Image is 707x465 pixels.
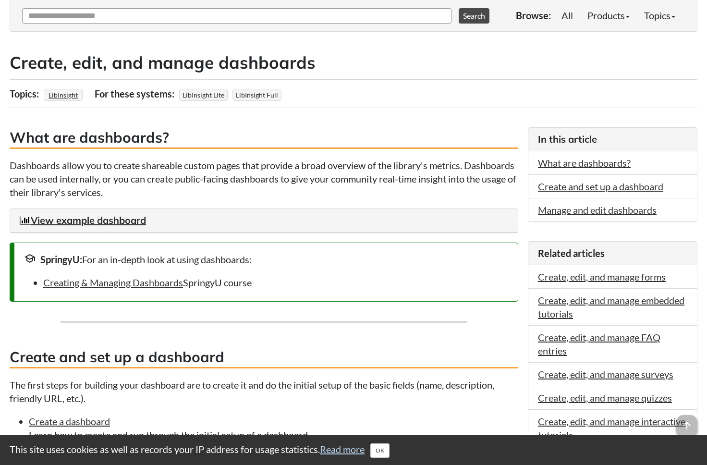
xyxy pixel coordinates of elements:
[232,89,281,101] span: LibInsight Full
[538,392,672,404] a: Create, edit, and manage quizzes
[179,89,228,101] span: LibInsight Lite
[459,8,489,24] button: Search
[10,347,518,368] h3: Create and set up a dashboard
[10,378,518,405] p: The first steps for building your dashboard are to create it and do the initial setup of the basi...
[10,127,518,149] h3: What are dashboards?
[676,416,697,428] a: arrow_upward
[676,415,697,436] span: arrow_upward
[538,294,684,319] a: Create, edit, and manage embedded tutorials
[370,443,390,458] button: Close
[43,276,508,289] li: SpringyU course
[24,253,36,264] span: school
[320,443,365,455] a: Read more
[580,6,637,25] a: Products
[538,368,673,380] a: Create, edit, and manage surveys
[10,51,697,74] h2: Create, edit, and manage dashboards
[10,85,41,103] div: Topics:
[538,331,660,356] a: Create, edit, and manage FAQ entries
[554,6,580,25] a: All
[538,416,685,441] a: Create, edit, and manage interactive tutorials
[538,247,605,259] span: Related articles
[538,204,657,216] a: Manage and edit dashboards
[47,88,79,102] a: LibInsight
[516,9,551,22] p: Browse:
[29,416,110,427] a: Create a dashboard
[637,6,683,25] a: Topics
[43,277,183,288] a: Creating & Managing Dashboards
[24,253,508,266] div: For an in-depth look at using dashboards:
[40,254,82,265] strong: SpringyU:
[538,157,631,169] a: What are dashboards?
[538,271,666,282] a: Create, edit, and manage forms
[538,133,687,146] h3: In this article
[10,159,518,199] p: Dashboards allow you to create shareable custom pages that provide a broad overview of the librar...
[538,181,663,192] a: Create and set up a dashboard
[95,85,177,103] div: For these systems:
[29,415,518,441] li: Learn how to create and run through the initial setup of a dashboard.
[20,214,146,226] a: View example dashboard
